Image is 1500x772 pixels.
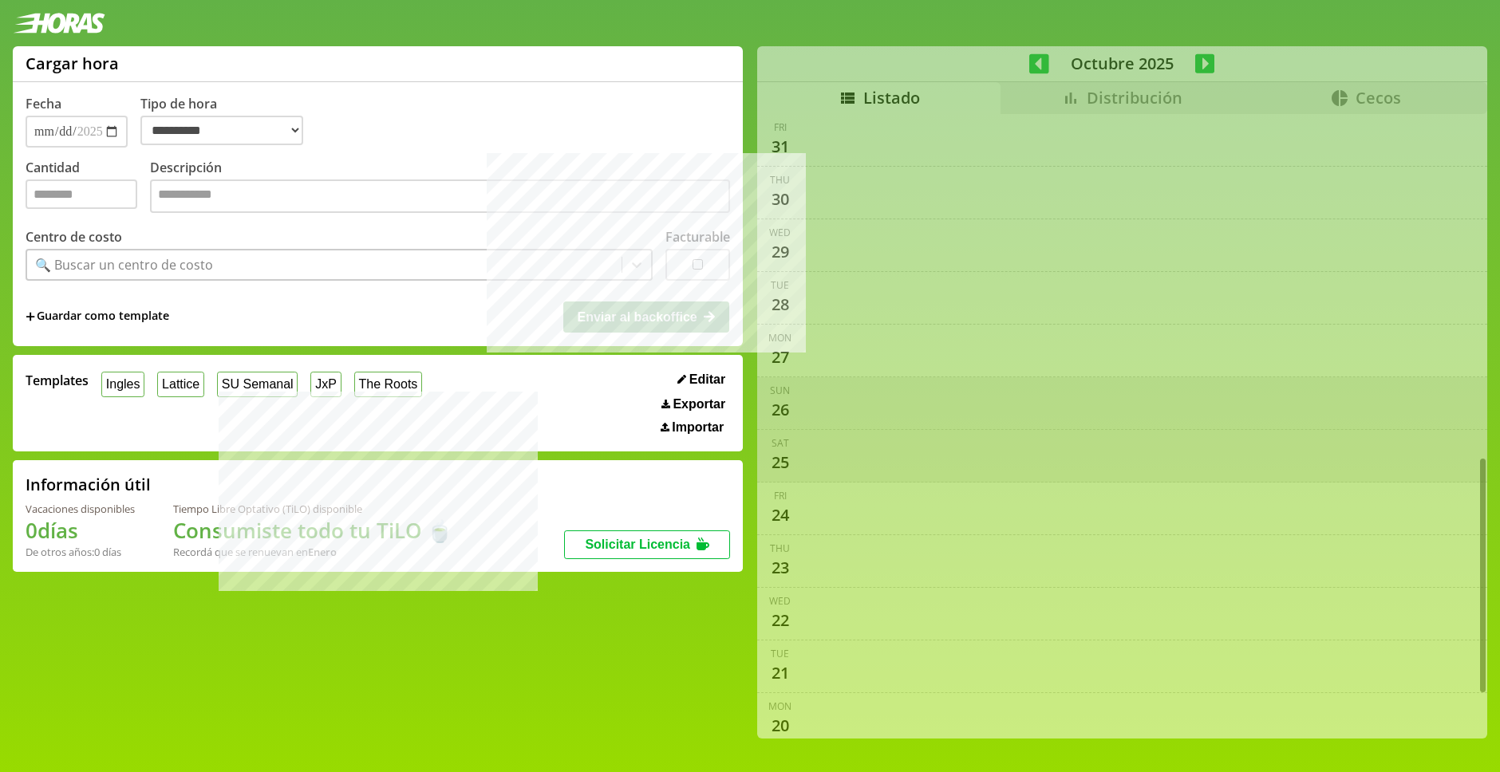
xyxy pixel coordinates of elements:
[308,545,337,559] b: Enero
[26,502,135,516] div: Vacaciones disponibles
[140,116,303,145] select: Tipo de hora
[665,228,730,246] label: Facturable
[150,179,730,213] textarea: Descripción
[101,372,144,396] button: Ingles
[140,95,316,148] label: Tipo de hora
[26,95,61,112] label: Fecha
[26,228,122,246] label: Centro de costo
[173,502,452,516] div: Tiempo Libre Optativo (TiLO) disponible
[157,372,204,396] button: Lattice
[217,372,298,396] button: SU Semanal
[26,308,169,325] span: +Guardar como template
[310,372,341,396] button: JxP
[564,530,730,559] button: Solicitar Licencia
[26,545,135,559] div: De otros años: 0 días
[689,372,725,387] span: Editar
[672,420,724,435] span: Importar
[26,372,89,389] span: Templates
[26,516,135,545] h1: 0 días
[26,474,151,495] h2: Información útil
[673,397,725,412] span: Exportar
[26,159,150,217] label: Cantidad
[657,396,730,412] button: Exportar
[26,308,35,325] span: +
[673,372,730,388] button: Editar
[150,159,730,217] label: Descripción
[13,13,105,33] img: logotipo
[354,372,422,396] button: The Roots
[35,256,213,274] div: 🔍 Buscar un centro de costo
[26,179,137,209] input: Cantidad
[173,516,452,545] h1: Consumiste todo tu TiLO 🍵
[585,538,690,551] span: Solicitar Licencia
[26,53,119,74] h1: Cargar hora
[173,545,452,559] div: Recordá que se renuevan en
